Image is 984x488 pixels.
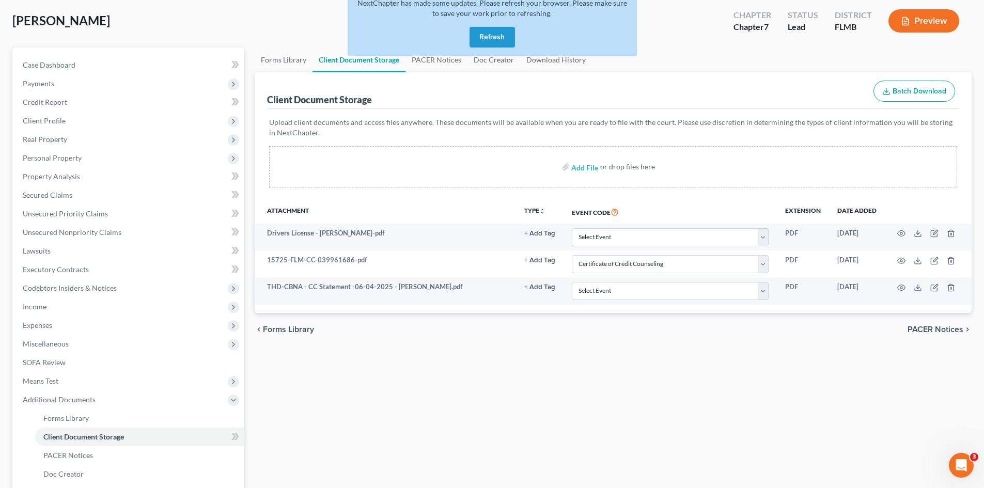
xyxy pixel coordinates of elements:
div: FLMB [835,21,872,33]
button: PACER Notices chevron_right [908,325,972,334]
span: 3 [970,453,978,461]
iframe: Intercom live chat [949,453,974,478]
a: + Add Tag [524,228,555,238]
td: [DATE] [829,250,885,277]
th: Extension [777,200,829,224]
th: Event Code [564,200,777,224]
th: Date added [829,200,885,224]
span: Secured Claims [23,191,72,199]
td: 15725-FLM-CC-039961686-pdf [255,250,516,277]
a: Executory Contracts [14,260,244,279]
div: Lead [788,21,818,33]
td: PDF [777,224,829,250]
div: Client Document Storage [267,93,372,106]
a: Case Dashboard [14,56,244,74]
span: Means Test [23,376,58,385]
button: Batch Download [873,81,955,102]
button: + Add Tag [524,284,555,291]
a: Unsecured Priority Claims [14,204,244,223]
span: Credit Report [23,98,67,106]
span: Doc Creator [43,469,84,478]
td: Drivers License - [PERSON_NAME]-pdf [255,224,516,250]
span: Forms Library [43,414,89,422]
span: Codebtors Insiders & Notices [23,284,117,292]
span: Personal Property [23,153,82,162]
a: + Add Tag [524,282,555,292]
button: + Add Tag [524,257,555,264]
td: [DATE] [829,278,885,305]
span: Income [23,302,46,311]
span: Client Profile [23,116,66,125]
span: Executory Contracts [23,265,89,274]
span: Additional Documents [23,395,96,404]
span: Case Dashboard [23,60,75,69]
a: Credit Report [14,93,244,112]
span: Real Property [23,135,67,144]
a: SOFA Review [14,353,244,372]
span: Batch Download [893,87,946,96]
i: unfold_more [539,208,545,214]
td: [DATE] [829,224,885,250]
td: PDF [777,250,829,277]
a: + Add Tag [524,255,555,265]
a: Forms Library [255,48,313,72]
a: Unsecured Nonpriority Claims [14,223,244,242]
a: Client Document Storage [313,48,405,72]
span: PACER Notices [43,451,93,460]
div: or drop files here [600,162,655,172]
i: chevron_left [255,325,263,334]
button: + Add Tag [524,230,555,237]
span: Unsecured Nonpriority Claims [23,228,121,237]
span: PACER Notices [908,325,963,334]
td: THD-CBNA - CC Statement -06-04-2025 - [PERSON_NAME].pdf [255,278,516,305]
span: Client Document Storage [43,432,124,441]
td: PDF [777,278,829,305]
th: Attachment [255,200,516,224]
button: Refresh [470,27,515,48]
a: Lawsuits [14,242,244,260]
a: Property Analysis [14,167,244,186]
span: SOFA Review [23,358,66,367]
span: Forms Library [263,325,314,334]
a: Forms Library [35,409,244,428]
span: Miscellaneous [23,339,69,348]
div: Status [788,9,818,21]
p: Upload client documents and access files anywhere. These documents will be available when you are... [269,117,957,138]
a: PACER Notices [35,446,244,465]
a: Doc Creator [35,465,244,483]
a: Client Document Storage [35,428,244,446]
span: [PERSON_NAME] [12,13,110,28]
button: Preview [888,9,959,33]
span: Lawsuits [23,246,51,255]
a: Secured Claims [14,186,244,204]
span: Payments [23,79,54,88]
span: Property Analysis [23,172,80,181]
span: Unsecured Priority Claims [23,209,108,218]
button: TYPEunfold_more [524,208,545,214]
div: Chapter [733,21,771,33]
i: chevron_right [963,325,972,334]
div: District [835,9,872,21]
span: Expenses [23,321,52,329]
button: chevron_left Forms Library [255,325,314,334]
span: 7 [764,22,769,32]
div: Chapter [733,9,771,21]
